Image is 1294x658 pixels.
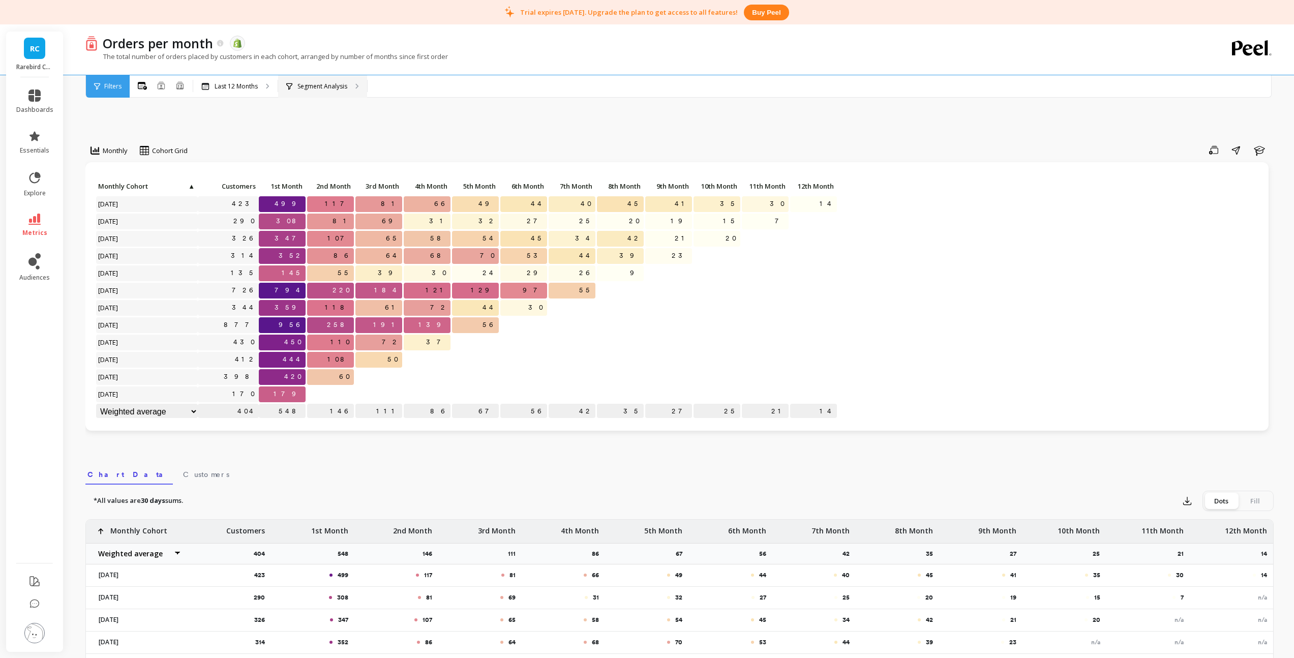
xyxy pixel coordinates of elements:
[842,593,850,602] p: 25
[718,196,740,212] span: 35
[277,317,306,333] span: 956
[215,82,258,91] p: Last 12 Months
[549,179,595,193] p: 7th Month
[24,623,45,643] img: profile picture
[273,196,306,212] span: 499
[273,283,306,298] span: 794
[229,265,259,281] a: 135
[452,179,500,195] div: Toggle SortBy
[476,214,499,229] span: 32
[529,231,547,246] span: 45
[508,638,516,646] p: 64
[330,283,354,298] span: 220
[593,593,599,602] p: 31
[98,182,187,190] span: Monthly Cohort
[480,300,499,315] span: 44
[337,593,348,602] p: 308
[599,182,641,190] span: 8th Month
[338,616,348,624] p: 347
[1010,616,1016,624] p: 21
[596,179,645,195] div: Toggle SortBy
[1258,594,1267,601] span: n/a
[1258,616,1267,623] span: n/a
[592,550,605,558] p: 86
[307,179,355,195] div: Toggle SortBy
[355,404,402,419] p: 111
[85,52,448,61] p: The total number of orders placed by customers in each cohort, arranged by number of months since...
[759,638,766,646] p: 53
[222,369,259,384] a: 398
[759,616,766,624] p: 45
[1225,520,1267,536] p: 12th Month
[282,369,306,384] span: 420
[509,571,516,579] p: 81
[273,231,306,246] span: 347
[760,593,766,602] p: 27
[96,265,121,281] span: [DATE]
[384,248,402,263] span: 64
[96,300,121,315] span: [DATE]
[428,231,450,246] span: 58
[548,179,596,195] div: Toggle SortBy
[508,550,522,558] p: 111
[430,265,450,281] span: 30
[231,214,259,229] a: 290
[424,571,432,579] p: 117
[273,300,306,315] span: 359
[728,520,766,536] p: 6th Month
[742,404,789,419] p: 21
[96,369,121,384] span: [DATE]
[647,182,689,190] span: 9th Month
[20,146,49,155] span: essentials
[597,179,644,193] p: 8th Month
[406,182,447,190] span: 4th Month
[277,248,306,263] span: 352
[842,616,850,624] p: 34
[383,300,402,315] span: 61
[577,283,595,298] span: 55
[282,335,306,350] span: 450
[416,317,450,333] span: 139
[311,520,348,536] p: 1st Month
[669,214,692,229] span: 19
[1009,638,1016,646] p: 23
[230,300,259,315] a: 344
[338,638,348,646] p: 352
[577,265,595,281] span: 26
[379,196,402,212] span: 81
[500,404,547,419] p: 56
[644,520,682,536] p: 5th Month
[1141,520,1184,536] p: 11th Month
[355,179,403,195] div: Toggle SortBy
[423,550,438,558] p: 146
[94,496,183,506] p: *All values are sums.
[226,520,265,536] p: Customers
[330,214,354,229] span: 81
[469,283,499,298] span: 129
[376,265,402,281] span: 39
[1010,571,1016,579] p: 41
[85,36,98,51] img: header icon
[428,300,450,315] span: 72
[372,283,402,298] span: 184
[895,520,933,536] p: 8th Month
[336,265,354,281] span: 55
[773,214,789,229] span: 7
[19,274,50,282] span: audiences
[696,182,737,190] span: 10th Month
[573,231,595,246] span: 34
[96,352,121,367] span: [DATE]
[325,231,354,246] span: 107
[385,352,402,367] span: 50
[357,182,399,190] span: 3rd Month
[255,638,265,646] p: 314
[231,335,259,350] a: 430
[1238,493,1272,509] div: Fill
[328,335,354,350] span: 110
[200,182,256,190] span: Customers
[1094,593,1100,602] p: 15
[551,182,592,190] span: 7th Month
[694,404,740,419] p: 25
[96,317,121,333] span: [DATE]
[744,182,786,190] span: 11th Month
